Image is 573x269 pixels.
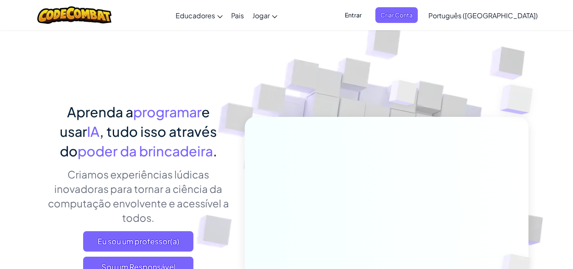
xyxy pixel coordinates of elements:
font: , tudo isso através do [60,123,217,159]
font: Português ([GEOGRAPHIC_DATA]) [428,11,538,20]
img: Logotipo do CodeCombat [37,6,112,24]
button: Entrar [340,7,367,23]
font: Educadores [176,11,215,20]
font: Aprenda a [67,103,133,120]
a: Eu sou um professor(a) [83,231,193,252]
a: Pais [227,4,248,27]
img: Cubos sobrepostos [373,63,434,127]
font: Criar Conta [380,11,413,19]
img: Cubos sobrepostos [483,64,556,136]
font: poder da brincadeira [78,142,213,159]
font: Criamos experiências lúdicas inovadoras para tornar a ciência da computação envolvente e acessíve... [48,168,229,224]
a: Português ([GEOGRAPHIC_DATA]) [424,4,542,27]
font: IA [87,123,100,140]
font: . [213,142,217,159]
font: Pais [231,11,244,20]
font: programar [133,103,201,120]
a: Educadores [171,4,227,27]
font: Jogar [252,11,270,20]
font: Eu sou um professor(a) [98,236,179,246]
a: Jogar [248,4,282,27]
button: Criar Conta [375,7,418,23]
font: Entrar [345,11,362,19]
